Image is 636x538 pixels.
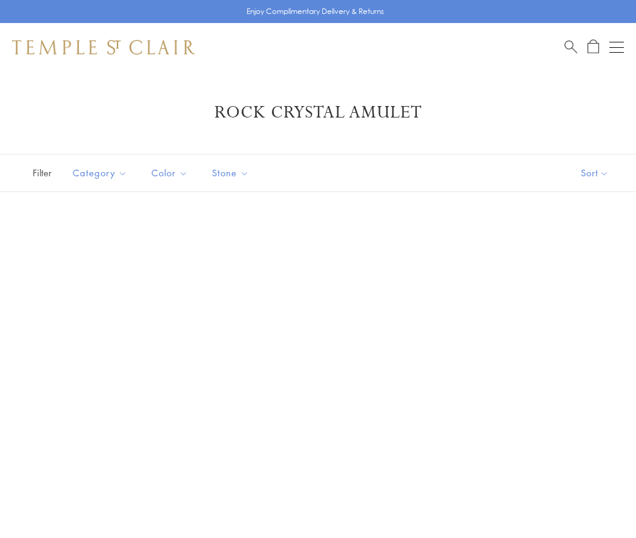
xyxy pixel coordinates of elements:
[64,159,136,187] button: Category
[203,159,258,187] button: Stone
[12,40,195,55] img: Temple St. Clair
[145,165,197,181] span: Color
[30,102,606,124] h1: Rock Crystal Amulet
[247,5,384,18] p: Enjoy Complimentary Delivery & Returns
[142,159,197,187] button: Color
[206,165,258,181] span: Stone
[609,40,624,55] button: Open navigation
[554,154,636,191] button: Show sort by
[588,39,599,55] a: Open Shopping Bag
[67,165,136,181] span: Category
[565,39,577,55] a: Search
